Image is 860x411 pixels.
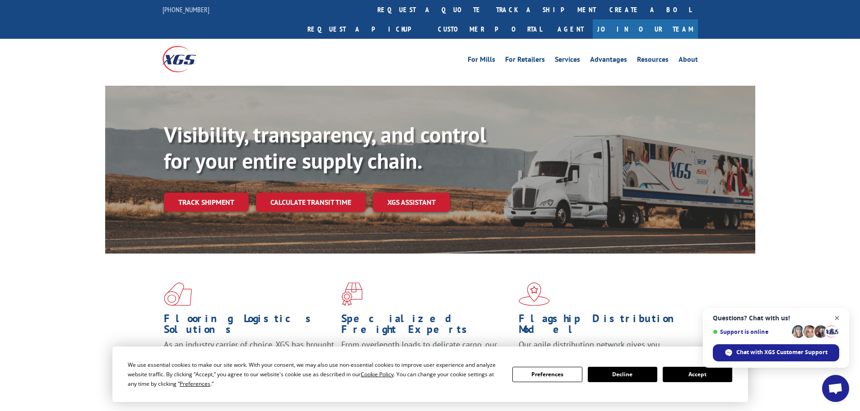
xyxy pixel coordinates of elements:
span: Cookie Policy [361,370,394,378]
span: Preferences [180,380,210,388]
h1: Flagship Distribution Model [519,313,689,339]
a: For Mills [468,56,495,66]
button: Decline [588,367,657,382]
a: XGS ASSISTANT [373,193,450,212]
a: Services [555,56,580,66]
img: xgs-icon-total-supply-chain-intelligence-red [164,282,192,306]
p: From overlength loads to delicate cargo, our experienced staff knows the best way to move your fr... [341,339,512,379]
span: As an industry carrier of choice, XGS has brought innovation and dedication to flooring logistics... [164,339,334,371]
a: Join Our Team [593,19,698,39]
span: Our agile distribution network gives you nationwide inventory management on demand. [519,339,685,360]
button: Accept [663,367,732,382]
a: About [679,56,698,66]
span: Questions? Chat with us! [713,314,839,322]
span: Close chat [832,313,843,324]
a: Request a pickup [301,19,431,39]
a: Calculate transit time [256,193,366,212]
div: We use essential cookies to make our site work. With your consent, we may also use non-essential ... [128,360,502,388]
h1: Specialized Freight Experts [341,313,512,339]
a: Resources [637,56,669,66]
button: Preferences [512,367,582,382]
img: xgs-icon-flagship-distribution-model-red [519,282,550,306]
a: Track shipment [164,193,249,212]
span: Support is online [713,328,789,335]
div: Open chat [822,375,849,402]
img: xgs-icon-focused-on-flooring-red [341,282,363,306]
div: Cookie Consent Prompt [112,346,748,402]
a: Customer Portal [431,19,549,39]
a: Agent [549,19,593,39]
h1: Flooring Logistics Solutions [164,313,335,339]
a: For Retailers [505,56,545,66]
b: Visibility, transparency, and control for your entire supply chain. [164,120,486,175]
div: Chat with XGS Customer Support [713,344,839,361]
span: Chat with XGS Customer Support [736,348,827,356]
a: [PHONE_NUMBER] [163,5,209,14]
a: Advantages [590,56,627,66]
